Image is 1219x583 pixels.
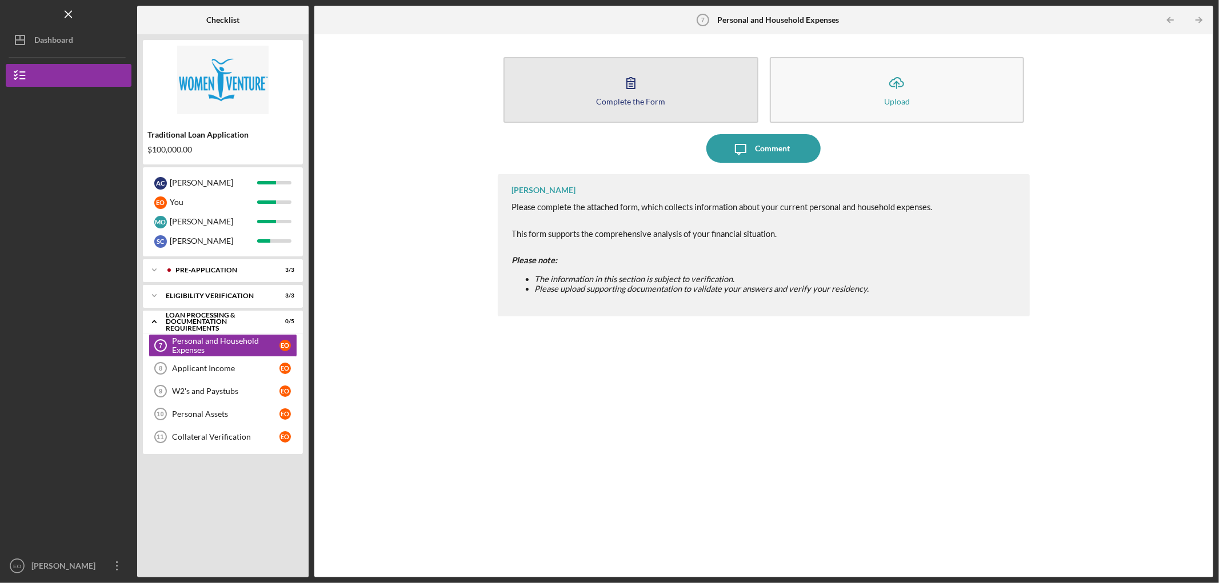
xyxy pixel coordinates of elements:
span: Please upload supporting documentation to validate your answers and verify your residency. [535,284,869,293]
div: E O [279,431,291,443]
div: [PERSON_NAME] [29,554,103,580]
button: Comment [706,134,821,163]
img: Product logo [143,46,303,114]
div: Loan Processing & Documentation Requirements [166,312,266,332]
div: E O [154,196,167,209]
div: Upload [884,97,910,106]
div: 0 / 5 [274,318,294,325]
div: Dashboard [34,29,73,54]
span: The information in this section is subject to verification. [535,274,735,284]
text: EO [13,563,21,569]
div: Complete the Form [596,97,665,106]
tspan: 9 [159,388,162,395]
div: E O [279,340,291,351]
a: 10Personal AssetsEO [149,403,297,425]
tspan: 7 [159,342,162,349]
div: W2's and Paystubs [172,387,279,396]
a: 7Personal and Household ExpensesEO [149,334,297,357]
button: EO[PERSON_NAME] [6,554,131,577]
div: Collateral Verification [172,432,279,441]
div: Personal and Household Expenses [172,336,279,355]
div: Personal Assets [172,409,279,419]
button: Upload [770,57,1025,123]
div: [PERSON_NAME] [512,186,576,195]
b: Personal and Household Expenses [717,15,839,25]
div: E O [279,408,291,420]
div: E O [279,363,291,374]
div: Applicant Income [172,364,279,373]
tspan: 10 [157,411,163,417]
div: A C [154,177,167,190]
a: 11Collateral VerificationEO [149,425,297,448]
strong: Please note: [512,255,558,265]
div: $100,000.00 [147,145,298,154]
div: S C [154,235,167,248]
div: Eligibility Verification [166,292,266,299]
b: Checklist [206,15,239,25]
div: E O [279,385,291,397]
div: [PERSON_NAME] [170,231,257,251]
tspan: 8 [159,365,162,372]
a: 8Applicant IncomeEO [149,357,297,380]
div: Comment [755,134,790,163]
div: 3 / 3 [274,267,294,274]
div: Pre-Application [175,267,266,274]
span: This form supports the comprehensive analysis of your financial situation. [512,229,777,239]
button: Dashboard [6,29,131,51]
div: [PERSON_NAME] [170,173,257,192]
div: [PERSON_NAME] [170,212,257,231]
div: M O [154,216,167,228]
button: Complete the Form [503,57,758,123]
div: Traditional Loan Application [147,130,298,139]
tspan: 11 [157,433,163,440]
div: You [170,192,257,212]
a: 9W2's and PaystubsEO [149,380,297,403]
div: 3 / 3 [274,292,294,299]
tspan: 7 [701,17,705,23]
span: Please complete the attached form, which collects information about your current personal and hou... [512,202,933,212]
